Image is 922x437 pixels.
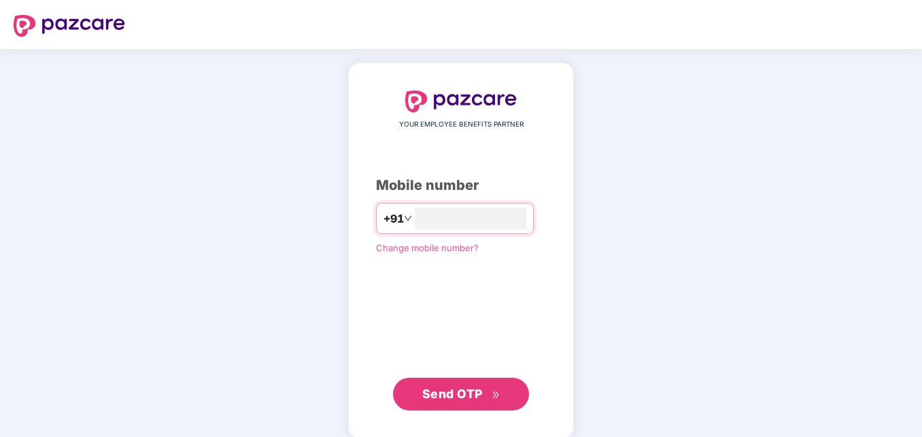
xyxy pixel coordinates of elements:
[14,15,125,37] img: logo
[376,175,546,196] div: Mobile number
[393,378,529,410] button: Send OTPdouble-right
[405,91,517,112] img: logo
[404,214,412,223] span: down
[492,391,500,400] span: double-right
[399,119,524,130] span: YOUR EMPLOYEE BENEFITS PARTNER
[376,242,479,253] a: Change mobile number?
[422,387,483,401] span: Send OTP
[383,210,404,227] span: +91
